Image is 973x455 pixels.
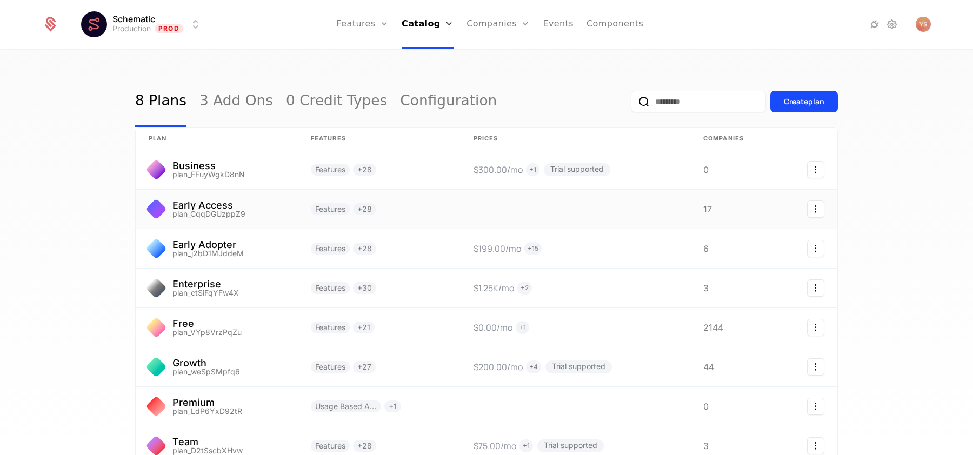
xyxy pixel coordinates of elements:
[807,240,824,257] button: Select action
[784,96,824,107] div: Create plan
[770,91,838,112] button: Createplan
[807,437,824,454] button: Select action
[885,18,898,31] a: Settings
[807,319,824,336] button: Select action
[135,76,186,127] a: 8 Plans
[298,128,461,150] th: Features
[807,200,824,218] button: Select action
[136,128,298,150] th: plan
[286,76,387,127] a: 0 Credit Types
[690,128,777,150] th: Companies
[112,23,151,34] div: Production
[807,398,824,415] button: Select action
[807,358,824,376] button: Select action
[916,17,931,32] img: Youssef Salah
[112,15,155,23] span: Schematic
[868,18,881,31] a: Integrations
[199,76,273,127] a: 3 Add Ons
[916,17,931,32] button: Open user button
[84,12,202,36] button: Select environment
[81,11,107,37] img: Schematic
[807,161,824,178] button: Select action
[807,279,824,297] button: Select action
[400,76,497,127] a: Configuration
[155,24,183,33] span: Prod
[461,128,690,150] th: Prices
